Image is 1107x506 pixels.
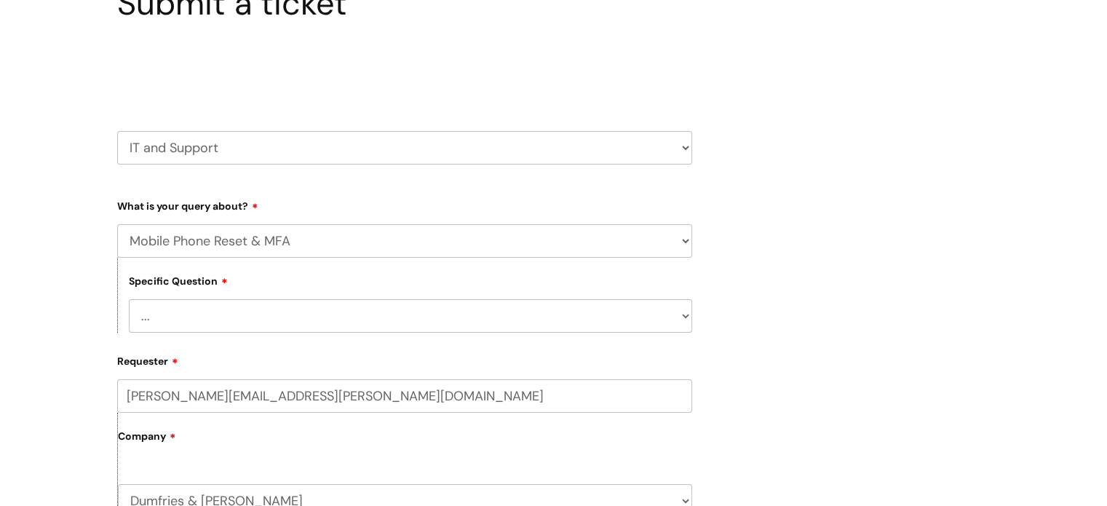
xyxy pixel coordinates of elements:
[117,379,692,413] input: Email
[117,195,692,213] label: What is your query about?
[129,273,228,288] label: Specific Question
[117,57,692,84] h2: Select issue type
[117,350,692,368] label: Requester
[118,425,692,458] label: Company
